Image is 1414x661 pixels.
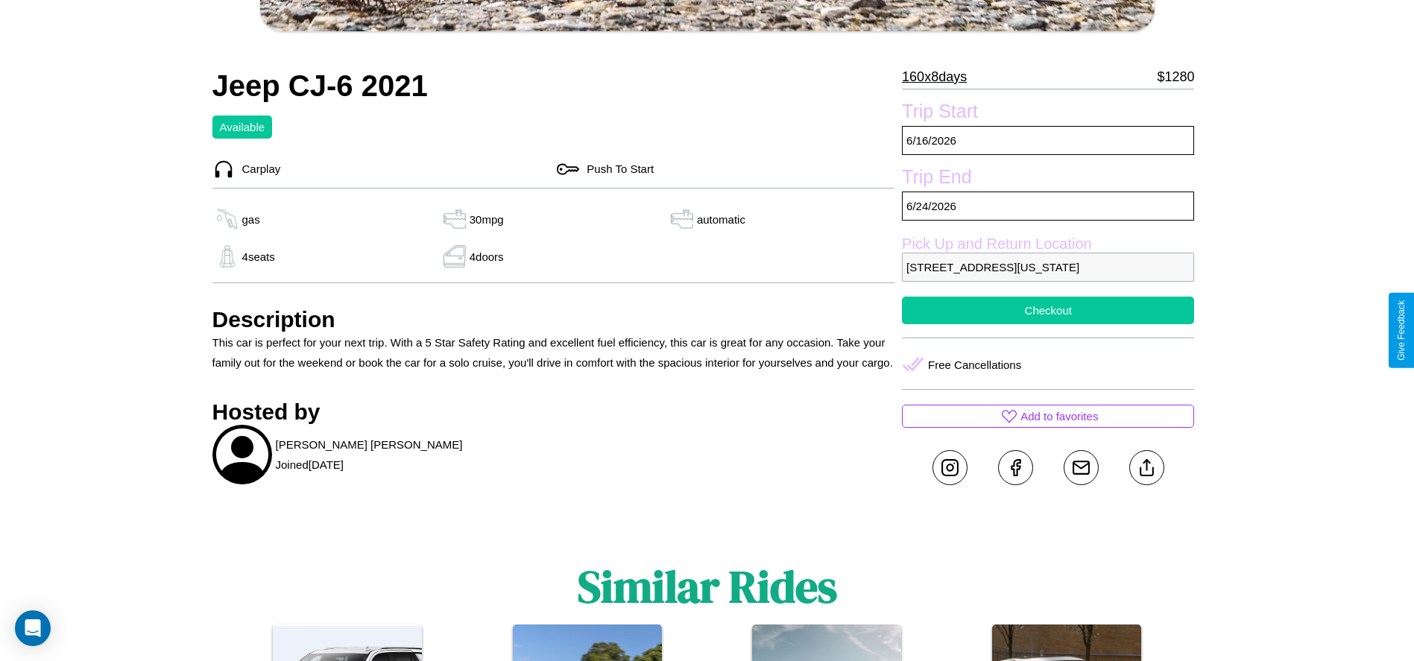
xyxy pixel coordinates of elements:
[1157,65,1194,89] p: $ 1280
[902,126,1194,155] p: 6 / 16 / 2026
[667,208,697,230] img: gas
[212,307,895,332] h3: Description
[902,253,1194,282] p: [STREET_ADDRESS][US_STATE]
[15,610,51,646] div: Open Intercom Messenger
[470,247,504,267] p: 4 doors
[212,399,895,425] h3: Hosted by
[902,65,967,89] p: 160 x 8 days
[242,247,275,267] p: 4 seats
[902,235,1194,253] label: Pick Up and Return Location
[470,209,504,230] p: 30 mpg
[902,101,1194,126] label: Trip Start
[440,245,470,268] img: gas
[578,556,837,617] h1: Similar Rides
[902,192,1194,221] p: 6 / 24 / 2026
[212,69,895,103] h2: Jeep CJ-6 2021
[242,209,260,230] p: gas
[235,159,281,179] p: Carplay
[212,245,242,268] img: gas
[928,355,1021,375] p: Free Cancellations
[1396,300,1407,361] div: Give Feedback
[276,455,344,475] p: Joined [DATE]
[579,159,654,179] p: Push To Start
[276,434,463,455] p: [PERSON_NAME] [PERSON_NAME]
[212,208,242,230] img: gas
[902,166,1194,192] label: Trip End
[697,209,745,230] p: automatic
[212,332,895,373] p: This car is perfect for your next trip. With a 5 Star Safety Rating and excellent fuel efficiency...
[440,208,470,230] img: gas
[1020,406,1098,426] p: Add to favorites
[220,117,265,137] p: Available
[902,297,1194,324] button: Checkout
[902,405,1194,428] button: Add to favorites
